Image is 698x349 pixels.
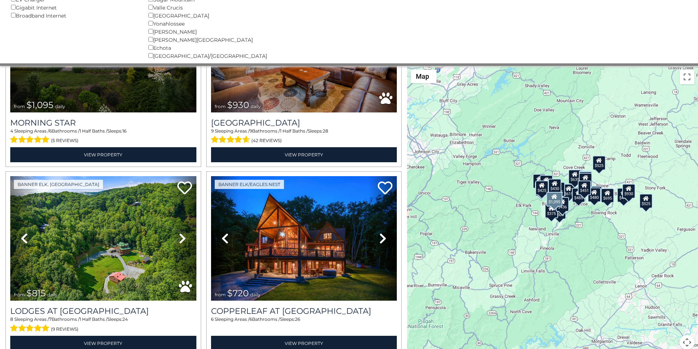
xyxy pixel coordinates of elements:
[14,292,25,297] span: from
[49,316,52,322] span: 7
[215,104,226,109] span: from
[177,181,192,196] a: Add to favorites
[280,128,308,134] span: 1 Half Baths /
[579,171,592,186] div: $525
[14,180,103,189] a: Banner Elk, [GEOGRAPHIC_DATA]
[250,128,252,134] span: 9
[148,52,275,60] div: [GEOGRAPHIC_DATA]/[GEOGRAPHIC_DATA]
[535,181,549,195] div: $425
[10,176,196,301] img: thumbnail_164725439.jpeg
[323,128,328,134] span: 28
[148,19,275,27] div: Yonahlossee
[80,128,107,134] span: 1 Half Baths /
[211,118,397,128] h3: Appalachian Mountain Lodge
[295,316,300,322] span: 26
[51,324,78,334] span: (9 reviews)
[122,316,128,322] span: 24
[250,292,261,297] span: daily
[639,194,653,208] div: $525
[211,128,397,145] div: Sleeping Areas / Bathrooms / Sleeps:
[553,204,566,219] div: $500
[122,128,126,134] span: 16
[411,70,436,83] button: Change map style
[546,192,562,206] div: $1,095
[680,70,694,84] button: Toggle fullscreen view
[227,288,249,298] span: $720
[535,182,548,196] div: $650
[26,100,53,110] span: $1,095
[10,306,196,316] a: Lodges at [GEOGRAPHIC_DATA]
[378,181,392,196] a: Add to favorites
[211,306,397,316] h3: Copperleaf At Eagles Nest
[569,170,582,184] div: $635
[572,188,585,202] div: $485
[251,104,261,109] span: daily
[211,316,397,334] div: Sleeping Areas / Bathrooms / Sleeps:
[148,27,275,36] div: [PERSON_NAME]
[211,176,397,301] img: thumbnail_168963401.jpeg
[49,128,52,134] span: 6
[11,11,137,19] div: Broadband Internet
[55,104,65,109] span: daily
[545,204,558,218] div: $375
[579,171,592,185] div: $565
[10,147,196,162] a: View Property
[211,118,397,128] a: [GEOGRAPHIC_DATA]
[588,188,601,202] div: $480
[416,73,429,80] span: Map
[10,128,196,145] div: Sleeping Areas / Bathrooms / Sleeps:
[579,172,592,187] div: $460
[47,292,58,297] span: daily
[148,3,275,11] div: Valle Crucis
[556,197,569,212] div: $436
[10,306,196,316] h3: Lodges at Eagle Ridge
[80,316,107,322] span: 1 Half Baths /
[26,288,46,298] span: $815
[622,183,635,198] div: $930
[211,128,214,134] span: 9
[10,316,196,334] div: Sleeping Areas / Bathrooms / Sleeps:
[10,316,13,322] span: 8
[215,292,226,297] span: from
[250,316,252,322] span: 6
[211,316,214,322] span: 6
[14,104,25,109] span: from
[148,44,275,52] div: Echota
[548,178,561,193] div: $430
[533,174,546,189] div: $720
[148,36,275,44] div: [PERSON_NAME][GEOGRAPHIC_DATA]
[589,186,602,200] div: $675
[51,136,78,145] span: (5 reviews)
[148,11,275,19] div: [GEOGRAPHIC_DATA]
[562,184,575,198] div: $615
[578,181,591,195] div: $451
[211,306,397,316] a: Copperleaf At [GEOGRAPHIC_DATA]
[251,136,282,145] span: (42 reviews)
[601,188,614,203] div: $695
[215,180,284,189] a: Banner Elk/Eagles Nest
[592,155,606,170] div: $525
[10,128,13,134] span: 4
[10,118,196,128] a: Morning Star
[227,100,249,110] span: $930
[617,188,631,202] div: $440
[211,147,397,162] a: View Property
[11,3,137,11] div: Gigabit Internet
[540,175,553,190] div: $425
